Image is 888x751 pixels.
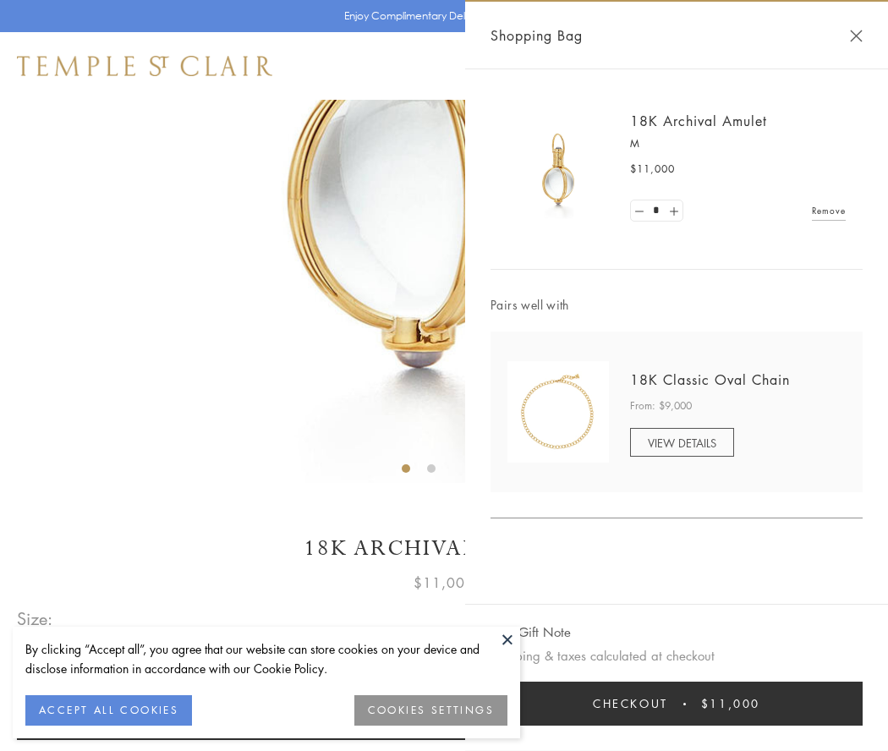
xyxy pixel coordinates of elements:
[630,112,767,130] a: 18K Archival Amulet
[491,645,863,666] p: Shipping & taxes calculated at checkout
[25,695,192,726] button: ACCEPT ALL COOKIES
[665,200,682,222] a: Set quantity to 2
[631,200,648,222] a: Set quantity to 0
[812,201,846,220] a: Remove
[630,428,734,457] a: VIEW DETAILS
[354,695,507,726] button: COOKIES SETTINGS
[491,295,863,315] span: Pairs well with
[491,622,571,643] button: Add Gift Note
[507,118,609,220] img: 18K Archival Amulet
[630,397,692,414] span: From: $9,000
[850,30,863,42] button: Close Shopping Bag
[414,572,474,594] span: $11,000
[507,361,609,463] img: N88865-OV18
[17,534,871,563] h1: 18K Archival Amulet
[593,694,668,713] span: Checkout
[630,370,790,389] a: 18K Classic Oval Chain
[648,435,716,451] span: VIEW DETAILS
[344,8,536,25] p: Enjoy Complimentary Delivery & Returns
[491,682,863,726] button: Checkout $11,000
[491,25,583,47] span: Shopping Bag
[630,161,675,178] span: $11,000
[630,135,846,152] p: M
[17,605,54,633] span: Size:
[17,56,272,76] img: Temple St. Clair
[701,694,760,713] span: $11,000
[25,639,507,678] div: By clicking “Accept all”, you agree that our website can store cookies on your device and disclos...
